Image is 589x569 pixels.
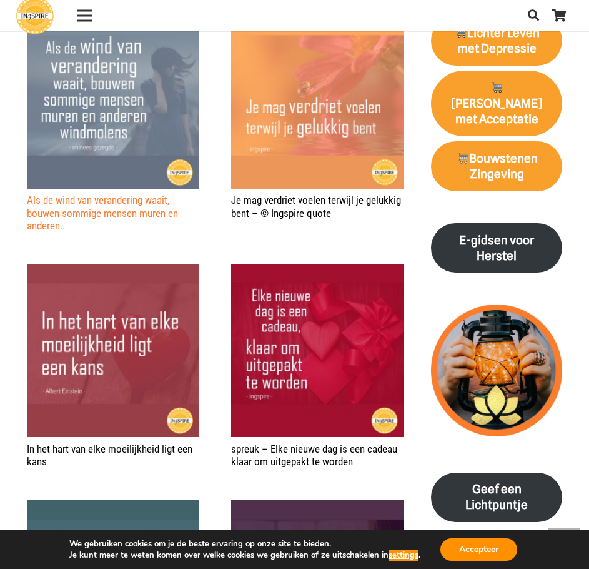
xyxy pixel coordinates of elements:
[27,194,178,232] a: Als de wind van verandering waait, bouwen sommige mensen muren en anderen..
[231,16,404,189] img: Je mag verdriet voelen terwijl je gelukkig bent - © Troost Citaat Ingspire.nl
[521,1,546,31] a: Zoeken
[431,223,562,273] a: E-gidsen voor Herstel
[431,305,562,436] img: lichtpuntjes voor in donkere tijden
[431,16,562,66] a: 🛒Lichter Leven met Depressie
[465,482,528,512] strong: Geef een Lichtpuntje
[455,151,538,181] strong: Bouwstenen Zingeving
[27,501,200,514] a: spreuk Mark Nepo: Deuren worden geopend door ons over te geven aan de dingen die op ons pad komen
[69,538,420,550] p: We gebruiken cookies om je de beste ervaring op onze site te bieden.
[231,264,404,437] img: Elke dag nieuwe dag is een cadeau klaar om uitgepakt te worden | spreuk van ingspire.nl
[455,26,467,38] img: 🛒
[459,233,534,263] strong: E-gidsen voor Herstel
[431,141,562,191] a: 🛒Bouwstenen Zingeving
[27,16,200,189] img: Spreuk over omgaan met verandering: Als de wind van verandering waait, bouwen sommige mensen mure...
[231,501,404,514] a: Mooie spreuk: Je mag elke dag opnieuw beginnen
[69,550,420,561] p: Je kunt meer te weten komen over welke cookies we gebruiken of ze uitschakelen in .
[431,473,562,523] a: Geef een Lichtpuntje
[457,152,468,164] img: 🛒
[548,528,580,560] a: Terug naar top
[231,194,401,219] a: Je mag verdriet voelen terwijl je gelukkig bent – © Ingspire quote
[389,550,418,561] button: settings
[491,81,503,93] img: 🛒
[440,538,517,561] button: Accepteer
[231,265,404,278] a: spreuk – Elke nieuwe dag is een cadeau klaar om uitgepakt te worden
[27,265,200,278] a: In het hart van elke moeilijkheid ligt een kans
[453,26,540,56] strong: Lichter Leven met Depressie
[231,443,397,468] a: spreuk – Elke nieuwe dag is een cadeau klaar om uitgepakt te worden
[27,443,192,468] a: In het hart van elke moeilijkheid ligt een kans
[431,71,562,136] a: 🛒[PERSON_NAME] met Acceptatie
[452,81,542,126] strong: [PERSON_NAME] met Acceptatie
